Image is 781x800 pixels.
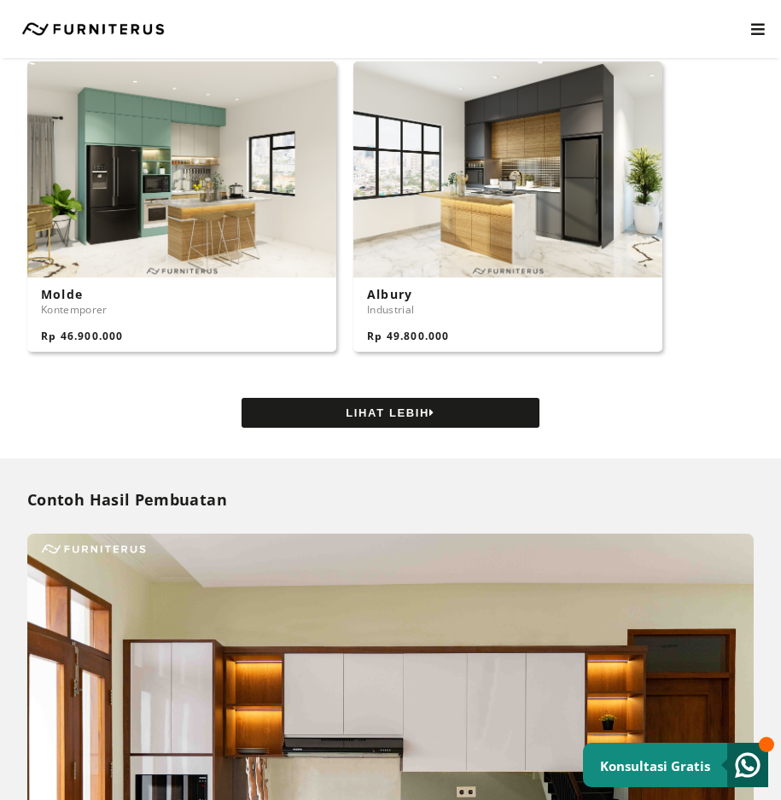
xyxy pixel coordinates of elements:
img: Island-Cafe-03_View_01.RGB_color.0000.jpg [353,61,662,277]
h3: Albury [367,286,450,302]
p: Kontemporer [41,302,124,317]
p: Industrial [367,302,450,317]
h2: Contoh Hasil Pembuatan [27,489,754,510]
a: AlburyIndustrialRp 49.800.000 [353,61,662,352]
a: MoldeKontemporerRp 46.900.000 [27,61,336,352]
button: LIHAT LEBIH [242,398,539,428]
small: Konsultasi Gratis [600,757,710,774]
p: Rp 46.900.000 [41,329,124,343]
img: Island-Kontemporer-04_View_01.RGB_color.0000.jpg [27,61,336,277]
p: Rp 49.800.000 [367,329,450,343]
a: Konsultasi Gratis [583,743,768,787]
h3: Molde [41,286,124,302]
